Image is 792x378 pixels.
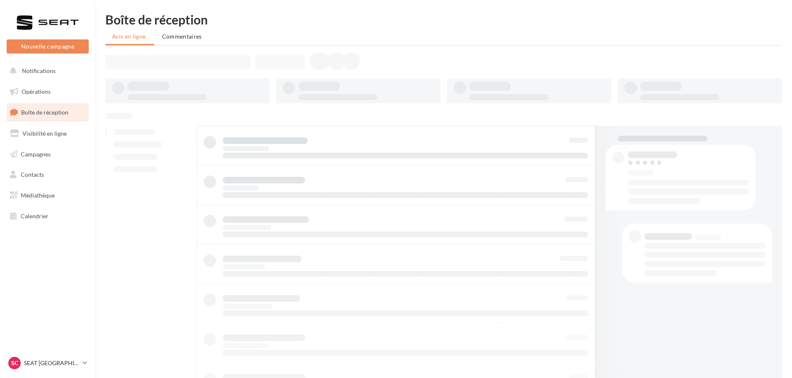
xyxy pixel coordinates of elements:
div: Boîte de réception [105,13,782,26]
a: Contacts [5,166,90,183]
a: Médiathèque [5,187,90,204]
span: Calendrier [21,212,49,219]
span: SC [11,359,18,367]
a: Campagnes [5,146,90,163]
span: Commentaires [162,33,202,40]
span: Contacts [21,171,44,178]
span: Campagnes [21,150,51,157]
a: SC SEAT [GEOGRAPHIC_DATA] [7,355,89,371]
button: Nouvelle campagne [7,39,89,54]
button: Notifications [5,62,87,80]
span: Médiathèque [21,192,55,199]
a: Visibilité en ligne [5,125,90,142]
a: Boîte de réception [5,103,90,121]
a: Calendrier [5,207,90,225]
span: Visibilité en ligne [22,130,67,137]
p: SEAT [GEOGRAPHIC_DATA] [24,359,79,367]
span: Boîte de réception [21,109,68,116]
span: Notifications [22,67,56,74]
span: Opérations [22,88,51,95]
a: Opérations [5,83,90,100]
